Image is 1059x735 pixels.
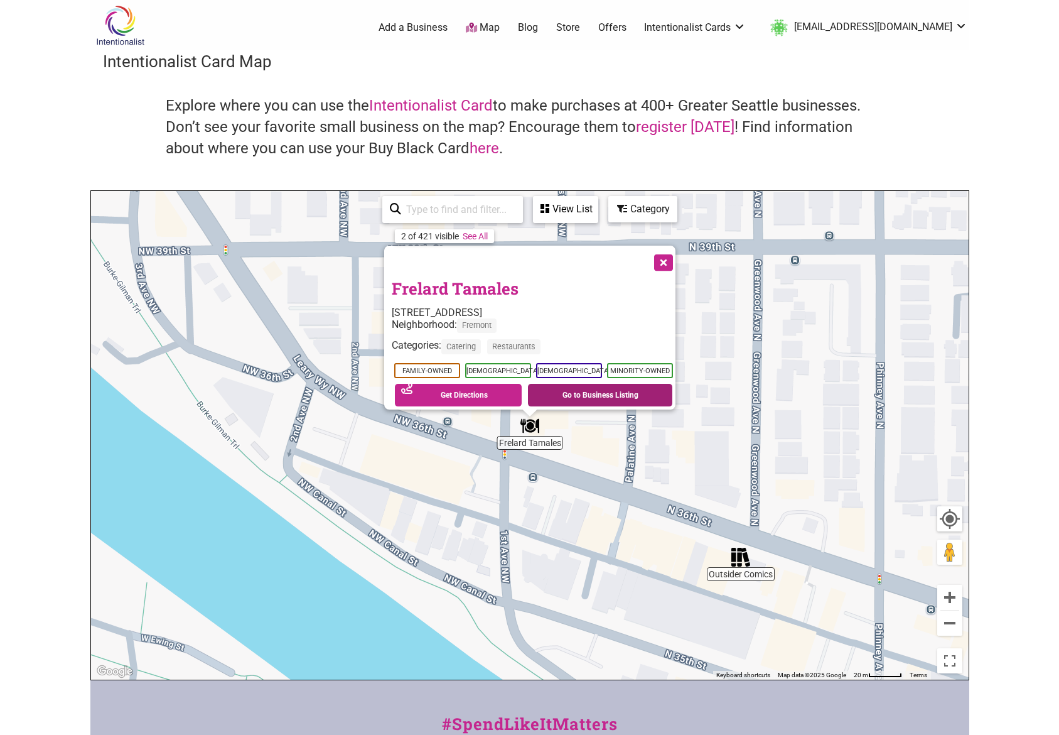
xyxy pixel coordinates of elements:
[379,21,448,35] a: Add a Business
[937,506,962,531] button: Your Location
[610,197,676,221] div: Category
[636,118,734,136] a: register [DATE]
[534,197,597,221] div: View List
[401,197,515,222] input: Type to find and filter...
[392,339,675,360] div: Categories:
[607,363,673,378] span: Minority-Owned
[764,16,967,39] li: mcbuchanan@gmail.com
[647,246,678,277] button: Close
[937,540,962,565] button: Drag Pegman onto the map to open Street View
[520,416,539,435] div: Frelard Tamales
[395,384,522,406] a: Get Directions
[394,363,460,378] span: Family-Owned
[103,50,957,73] h3: Intentionalist Card Map
[644,21,746,35] a: Intentionalist Cards
[936,647,964,675] button: Toggle fullscreen view
[392,278,519,299] a: Frelard Tamales
[598,21,626,35] a: Offers
[382,196,523,223] div: Type to search and filter
[533,196,598,223] div: See a list of the visible businesses
[731,548,750,567] div: Outsider Comics
[778,672,846,678] span: Map data ©2025 Google
[90,5,150,46] img: Intentionalist
[466,21,500,35] a: Map
[910,672,927,678] a: Terms
[465,363,531,378] span: [DEMOGRAPHIC_DATA]-Owned
[94,663,136,680] img: Google
[457,318,497,333] span: Fremont
[528,384,672,406] a: Go to Business Listing
[487,339,540,354] span: Restaurants
[764,16,967,39] a: [EMAIL_ADDRESS][DOMAIN_NAME]
[392,307,675,318] div: [STREET_ADDRESS]
[94,663,136,680] a: Open this area in Google Maps (opens a new window)
[441,339,481,354] span: Catering
[716,671,770,680] button: Keyboard shortcuts
[369,97,493,114] a: Intentionalist Card
[470,139,499,157] a: here
[937,585,962,610] button: Zoom in
[166,95,894,159] h4: Explore where you can use the to make purchases at 400+ Greater Seattle businesses. Don’t see you...
[854,672,868,678] span: 20 m
[518,21,538,35] a: Blog
[850,671,906,680] button: Map Scale: 20 m per 50 pixels
[401,231,459,241] div: 2 of 421 visible
[608,196,677,222] div: Filter by category
[392,318,675,339] div: Neighborhood:
[937,611,962,636] button: Zoom out
[556,21,580,35] a: Store
[463,231,488,241] a: See All
[536,363,602,378] span: [DEMOGRAPHIC_DATA]-Owned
